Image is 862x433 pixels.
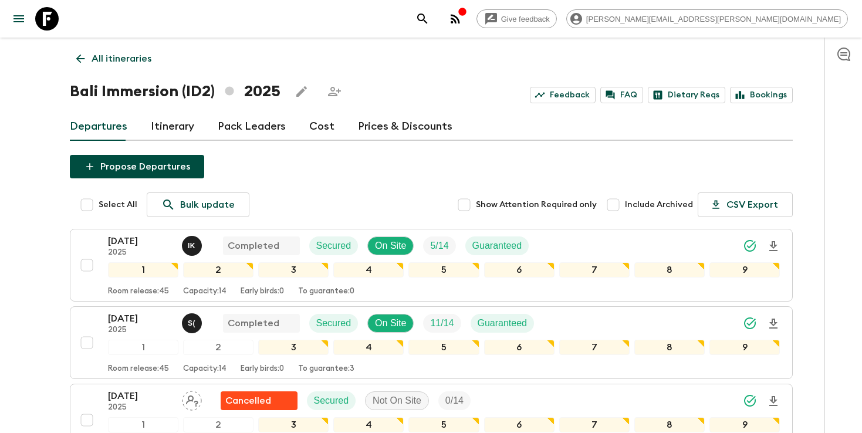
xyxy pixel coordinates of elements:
[228,316,279,330] p: Completed
[241,364,284,374] p: Early birds: 0
[375,239,406,253] p: On Site
[309,236,359,255] div: Secured
[108,403,173,412] p: 2025
[559,262,630,278] div: 7
[70,155,204,178] button: Propose Departures
[709,417,780,432] div: 9
[411,7,434,31] button: search adventures
[183,417,253,432] div: 2
[445,394,464,408] p: 0 / 14
[108,312,173,326] p: [DATE]
[108,248,173,258] p: 2025
[430,239,448,253] p: 5 / 14
[7,7,31,31] button: menu
[709,340,780,355] div: 9
[743,239,757,253] svg: Synced Successfully
[438,391,471,410] div: Trip Fill
[365,391,429,410] div: Not On Site
[476,199,597,211] span: Show Attention Required only
[375,316,406,330] p: On Site
[634,340,705,355] div: 8
[183,262,253,278] div: 2
[218,113,286,141] a: Pack Leaders
[408,340,479,355] div: 5
[108,364,169,374] p: Room release: 45
[108,234,173,248] p: [DATE]
[373,394,421,408] p: Not On Site
[182,239,204,249] span: I Komang Purnayasa
[309,314,359,333] div: Secured
[709,262,780,278] div: 9
[484,417,555,432] div: 6
[290,80,313,103] button: Edit this itinerary
[423,236,455,255] div: Trip Fill
[600,87,643,103] a: FAQ
[108,417,178,432] div: 1
[495,15,556,23] span: Give feedback
[333,262,404,278] div: 4
[70,229,793,302] button: [DATE]2025I Komang PurnayasaCompletedSecuredOn SiteTrip FillGuaranteed123456789Room release:45Cap...
[108,262,178,278] div: 1
[298,287,354,296] p: To guarantee: 0
[430,316,454,330] p: 11 / 14
[648,87,725,103] a: Dietary Reqs
[559,417,630,432] div: 7
[108,287,169,296] p: Room release: 45
[298,364,354,374] p: To guarantee: 3
[258,417,329,432] div: 3
[566,9,848,28] div: [PERSON_NAME][EMAIL_ADDRESS][PERSON_NAME][DOMAIN_NAME]
[423,314,461,333] div: Trip Fill
[478,316,528,330] p: Guaranteed
[151,113,194,141] a: Itinerary
[307,391,356,410] div: Secured
[766,317,780,331] svg: Download Onboarding
[314,394,349,408] p: Secured
[183,287,227,296] p: Capacity: 14
[108,389,173,403] p: [DATE]
[258,262,329,278] div: 3
[183,340,253,355] div: 2
[766,239,780,253] svg: Download Onboarding
[309,113,334,141] a: Cost
[625,199,693,211] span: Include Archived
[530,87,596,103] a: Feedback
[580,15,847,23] span: [PERSON_NAME][EMAIL_ADDRESS][PERSON_NAME][DOMAIN_NAME]
[766,394,780,408] svg: Download Onboarding
[182,394,202,404] span: Assign pack leader
[323,80,346,103] span: Share this itinerary
[367,314,414,333] div: On Site
[476,9,557,28] a: Give feedback
[147,192,249,217] a: Bulk update
[408,262,479,278] div: 5
[484,262,555,278] div: 6
[367,236,414,255] div: On Site
[221,391,298,410] div: Flash Pack cancellation
[108,340,178,355] div: 1
[108,326,173,335] p: 2025
[730,87,793,103] a: Bookings
[408,417,479,432] div: 5
[70,47,158,70] a: All itineraries
[182,317,204,326] span: Shandy (Putu) Sandhi Astra Juniawan
[743,394,757,408] svg: Synced Successfully
[358,113,452,141] a: Prices & Discounts
[183,364,227,374] p: Capacity: 14
[333,417,404,432] div: 4
[559,340,630,355] div: 7
[258,340,329,355] div: 3
[316,316,351,330] p: Secured
[70,80,280,103] h1: Bali Immersion (ID2) 2025
[316,239,351,253] p: Secured
[225,394,271,408] p: Cancelled
[634,417,705,432] div: 8
[241,287,284,296] p: Early birds: 0
[698,192,793,217] button: CSV Export
[484,340,555,355] div: 6
[180,198,235,212] p: Bulk update
[99,199,137,211] span: Select All
[228,239,279,253] p: Completed
[92,52,151,66] p: All itineraries
[472,239,522,253] p: Guaranteed
[743,316,757,330] svg: Synced Successfully
[70,306,793,379] button: [DATE]2025Shandy (Putu) Sandhi Astra JuniawanCompletedSecuredOn SiteTrip FillGuaranteed123456789R...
